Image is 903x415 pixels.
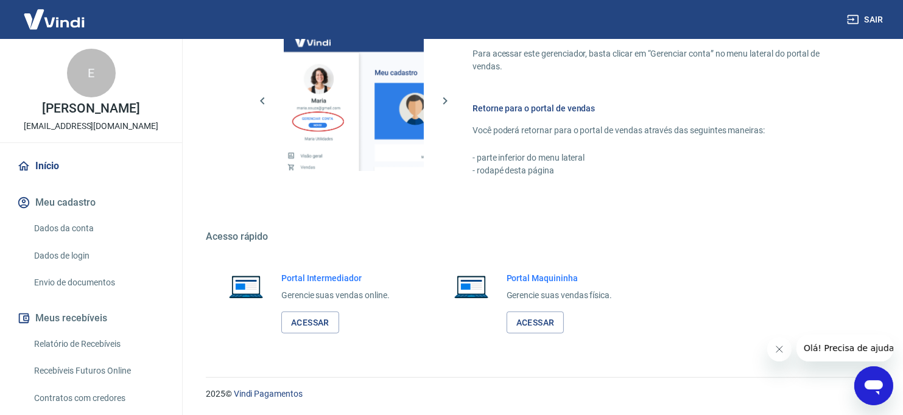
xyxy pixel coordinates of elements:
a: Início [15,153,167,180]
p: - rodapé desta página [473,164,845,177]
h6: Portal Maquininha [507,272,613,284]
img: Imagem de um notebook aberto [446,272,497,301]
h5: Acesso rápido [206,231,874,243]
iframe: Mensagem da empresa [796,335,893,361]
p: [PERSON_NAME] [42,102,139,115]
p: Para acessar este gerenciador, basta clicar em “Gerenciar conta” no menu lateral do portal de ven... [473,47,845,73]
p: - parte inferior do menu lateral [473,152,845,164]
p: Você poderá retornar para o portal de vendas através das seguintes maneiras: [473,124,845,137]
a: Relatório de Recebíveis [29,332,167,357]
h6: Portal Intermediador [281,272,390,284]
button: Meu cadastro [15,189,167,216]
h6: Retorne para o portal de vendas [473,102,845,114]
p: [EMAIL_ADDRESS][DOMAIN_NAME] [24,120,158,133]
button: Meus recebíveis [15,305,167,332]
a: Envio de documentos [29,270,167,295]
p: 2025 © [206,388,874,400]
a: Contratos com credores [29,386,167,411]
a: Dados de login [29,243,167,268]
a: Dados da conta [29,216,167,241]
p: Gerencie suas vendas física. [507,289,613,302]
img: Vindi [15,1,94,38]
img: Imagem da dashboard mostrando o botão de gerenciar conta na sidebar no lado esquerdo [284,31,424,171]
p: Gerencie suas vendas online. [281,289,390,302]
a: Vindi Pagamentos [234,389,303,399]
iframe: Botão para abrir a janela de mensagens [854,366,893,405]
button: Sair [845,9,888,31]
img: Imagem de um notebook aberto [220,272,272,301]
a: Acessar [281,312,339,334]
iframe: Fechar mensagem [767,337,792,361]
span: Olá! Precisa de ajuda? [7,9,102,18]
div: E [67,49,116,97]
a: Acessar [507,312,564,334]
a: Recebíveis Futuros Online [29,358,167,383]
